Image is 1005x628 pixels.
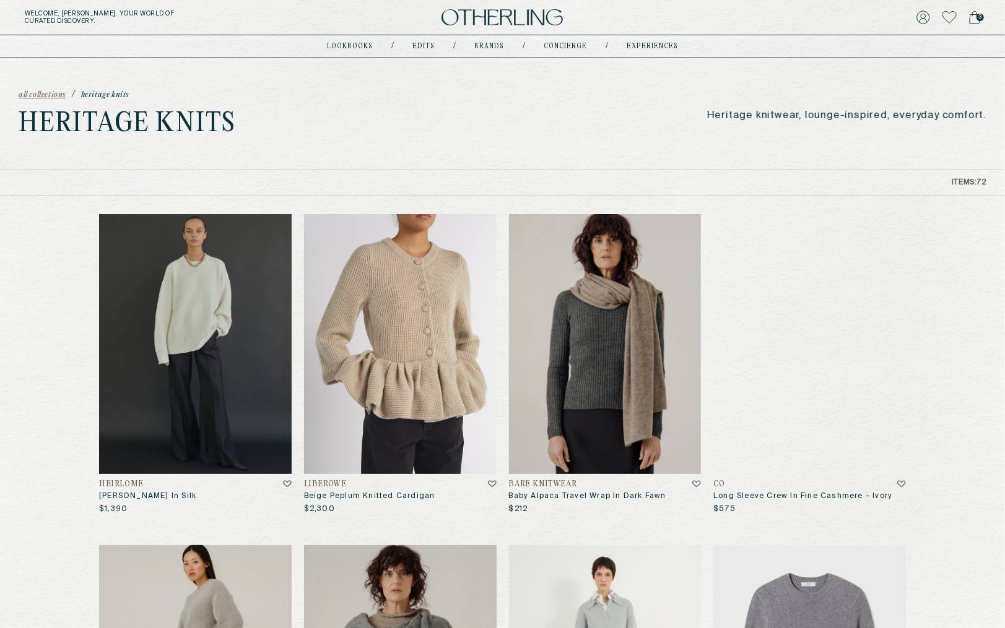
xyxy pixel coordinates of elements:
[474,43,504,49] a: Brands
[969,9,980,26] a: 3
[453,41,456,51] div: /
[391,41,394,51] div: /
[99,504,128,514] p: $1,390
[713,491,906,501] h3: Long Sleeve Crew In Fine Cashmere - Ivory
[544,43,587,49] a: concierge
[304,480,347,489] h4: LIBEROWE
[99,480,144,489] h4: Heirlome
[509,214,702,514] a: Baby Alpaca Travel Wrap in Dark FawnBare KnitwearBaby Alpaca Travel Wrap In Dark Fawn$212
[99,214,292,514] a: Patricia Sweater in SilkHeirlome[PERSON_NAME] In Silk$1,390
[412,43,435,49] a: Edits
[304,491,497,501] h3: Beige Peplum Knitted Cardigan
[707,110,986,122] p: Heritage knitwear, lounge-inspired, everyday comfort.
[509,214,702,474] img: Baby Alpaca Travel Wrap in Dark Fawn
[509,480,577,489] h4: Bare Knitwear
[99,491,292,501] h3: [PERSON_NAME] In Silk
[509,491,702,501] h3: Baby Alpaca Travel Wrap In Dark Fawn
[713,214,906,474] img: Long Sleeve Crew in Fine Cashmere - Ivory
[304,214,497,514] a: Beige Peplum Knitted CardiganLIBEROWEBeige Peplum Knitted Cardigan$2,300
[327,43,373,49] a: lookbooks
[606,41,608,51] div: /
[977,14,984,21] span: 3
[713,504,736,514] p: $575
[72,91,75,100] span: /
[99,214,292,474] img: Patricia Sweater in Silk
[25,10,311,25] h5: Welcome, [PERSON_NAME] . Your world of curated discovery.
[81,91,129,100] span: Heritage Knits
[19,112,235,137] h1: Heritage Knits
[523,41,525,51] div: /
[627,43,678,49] a: experiences
[509,504,528,514] p: $212
[72,91,129,100] a: /Heritage Knits
[19,91,66,100] a: all collections
[442,9,563,26] img: logo
[304,504,335,514] p: $2,300
[713,214,906,514] a: Long Sleeve Crew in Fine Cashmere - IvoryCOLong Sleeve Crew In Fine Cashmere - Ivory$575
[713,480,724,489] h4: CO
[952,178,986,187] p: Items: 72
[304,214,497,474] img: Beige Peplum Knitted Cardigan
